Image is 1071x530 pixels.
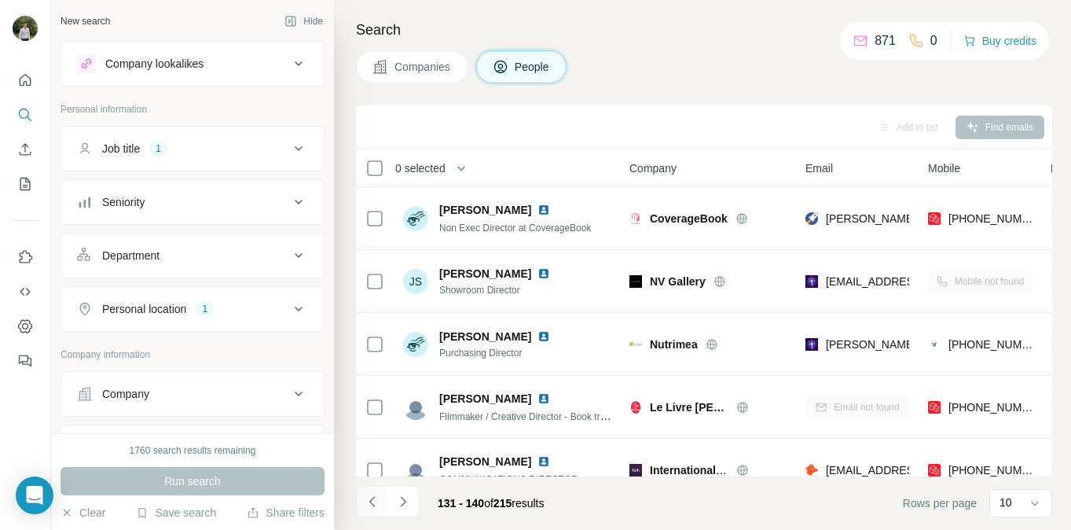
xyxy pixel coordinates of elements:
[650,464,871,477] span: International Federation for Human Rights
[439,202,531,218] span: [PERSON_NAME]
[149,142,167,156] div: 1
[13,312,38,340] button: Dashboard
[805,160,833,176] span: Email
[650,274,706,289] span: NV Gallery
[102,301,186,317] div: Personal location
[61,375,324,413] button: Company
[356,486,387,517] button: Navigate to previous page
[826,464,1012,477] span: [EMAIL_ADDRESS][DOMAIN_NAME]
[61,130,324,167] button: Job title1
[928,399,941,415] img: provider prospeo logo
[928,211,941,226] img: provider prospeo logo
[948,464,1047,477] span: [PHONE_NUMBER]
[805,274,818,289] img: provider leadmagic logo
[805,462,818,478] img: provider hunter logo
[102,386,149,402] div: Company
[826,275,1012,288] span: [EMAIL_ADDRESS][DOMAIN_NAME]
[805,337,818,352] img: provider leadmagic logo
[650,399,728,415] span: Le Livre [PERSON_NAME]
[13,347,38,375] button: Feedback
[439,346,556,360] span: Purchasing Director
[394,59,452,75] span: Companies
[537,330,550,343] img: LinkedIn logo
[537,455,550,468] img: LinkedIn logo
[875,31,896,50] p: 871
[438,497,484,510] span: 131 - 140
[61,45,324,83] button: Company lookalikes
[102,141,140,156] div: Job title
[928,160,960,176] span: Mobile
[102,194,145,210] div: Seniority
[930,31,937,50] p: 0
[537,267,550,280] img: LinkedIn logo
[403,206,428,231] img: Avatar
[61,14,110,28] div: New search
[403,395,428,420] img: Avatar
[439,391,531,407] span: [PERSON_NAME]
[629,275,642,288] img: Logo of NV Gallery
[61,290,324,328] button: Personal location1
[13,101,38,129] button: Search
[484,497,493,510] span: of
[130,444,256,458] div: 1760 search results remaining
[629,212,642,225] img: Logo of CoverageBook
[13,170,38,198] button: My lists
[928,337,941,352] img: provider contactout logo
[61,102,325,116] p: Personal information
[61,429,324,466] button: Industry
[439,474,578,485] span: COMMUNICATIONS DIRECTOR
[136,505,216,521] button: Save search
[928,462,941,478] img: provider prospeo logo
[963,30,1036,52] button: Buy credits
[61,505,105,521] button: Clear
[273,9,334,33] button: Hide
[999,495,1012,510] p: 10
[439,283,556,297] span: Showroom Director
[61,237,324,274] button: Department
[16,477,53,514] div: Open Intercom Messenger
[515,59,551,75] span: People
[13,278,38,306] button: Use Surfe API
[650,337,698,352] span: Nutrimea
[903,495,977,511] span: Rows per page
[102,248,160,263] div: Department
[356,19,1052,41] h4: Search
[403,332,428,357] img: Avatar
[61,183,324,221] button: Seniority
[196,302,214,316] div: 1
[387,486,419,517] button: Navigate to next page
[629,160,677,176] span: Company
[650,211,728,226] span: CoverageBook
[948,338,1047,351] span: [PHONE_NUMBER]
[439,266,531,282] span: [PERSON_NAME]
[395,160,446,176] span: 0 selected
[403,269,428,294] div: JS
[805,211,818,226] img: provider rocketreach logo
[439,410,618,422] span: Filmmaker / Creative Director - Book trailer
[105,56,204,72] div: Company lookalikes
[61,348,325,362] p: Company information
[403,458,428,483] img: Avatar
[13,243,38,271] button: Use Surfe on LinkedIn
[247,505,325,521] button: Share filters
[438,497,544,510] span: results
[629,401,642,414] img: Logo of Le Livre de Poche
[629,464,642,477] img: Logo of International Federation for Human Rights
[439,329,531,344] span: [PERSON_NAME]
[439,223,591,234] span: Non Exec Director at CoverageBook
[13,16,38,41] img: Avatar
[948,401,1047,414] span: [PHONE_NUMBER]
[493,497,512,510] span: 215
[13,66,38,94] button: Quick start
[629,342,642,345] img: Logo of Nutrimea
[439,454,531,469] span: [PERSON_NAME]
[537,392,550,405] img: LinkedIn logo
[13,135,38,164] button: Enrich CSV
[537,204,550,216] img: LinkedIn logo
[948,212,1047,225] span: [PHONE_NUMBER]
